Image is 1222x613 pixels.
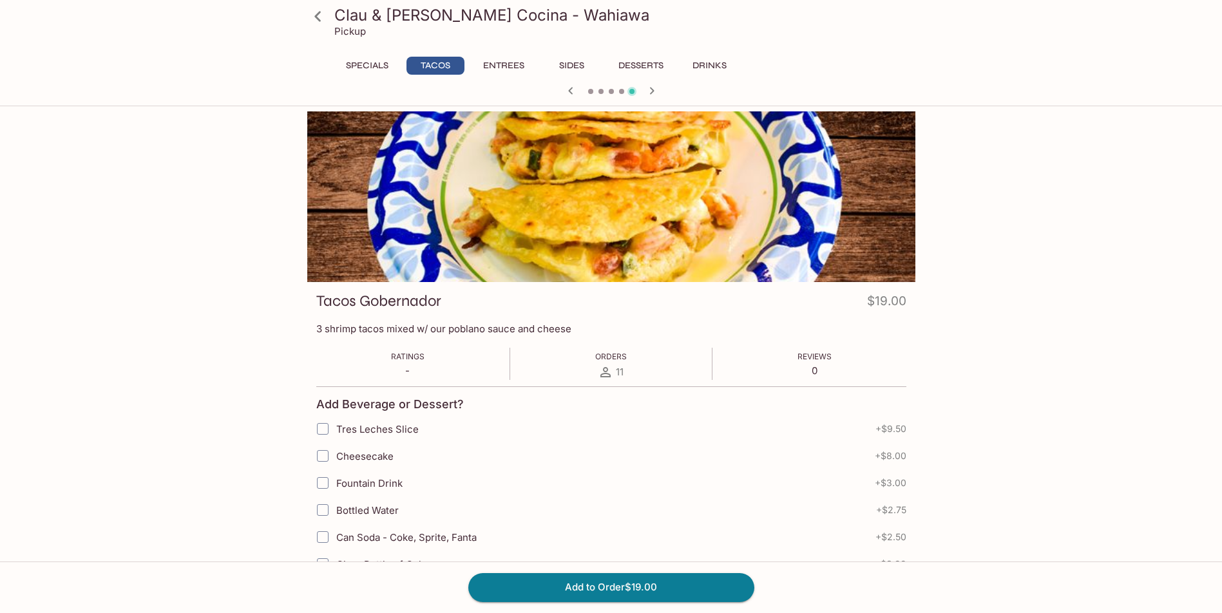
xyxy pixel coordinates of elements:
[876,505,906,515] span: + $2.75
[475,57,533,75] button: Entrees
[316,291,441,311] h3: Tacos Gobernador
[611,57,671,75] button: Desserts
[867,291,906,316] h4: $19.00
[336,558,430,571] span: Glass Bottle of Coke
[797,364,832,377] p: 0
[334,25,366,37] p: Pickup
[875,451,906,461] span: + $8.00
[336,531,477,543] span: Can Soda - Coke, Sprite, Fanta
[307,111,915,282] div: Tacos Gobernador
[336,450,394,462] span: Cheesecake
[468,573,754,601] button: Add to Order$19.00
[391,352,425,361] span: Ratings
[681,57,739,75] button: Drinks
[875,478,906,488] span: + $3.00
[334,5,910,25] h3: Clau & [PERSON_NAME] Cocina - Wahiawa
[336,504,399,516] span: Bottled Water
[338,57,396,75] button: Specials
[336,423,419,435] span: Tres Leches Slice
[595,352,627,361] span: Orders
[875,559,906,569] span: + $3.99
[316,323,906,335] p: 3 shrimp tacos mixed w/ our poblano sauce and cheese
[336,477,403,489] span: Fountain Drink
[616,366,624,378] span: 11
[875,424,906,434] span: + $9.50
[797,352,832,361] span: Reviews
[391,364,425,377] p: -
[875,532,906,542] span: + $2.50
[316,397,464,411] h4: Add Beverage or Dessert?
[406,57,464,75] button: Tacos
[543,57,601,75] button: Sides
